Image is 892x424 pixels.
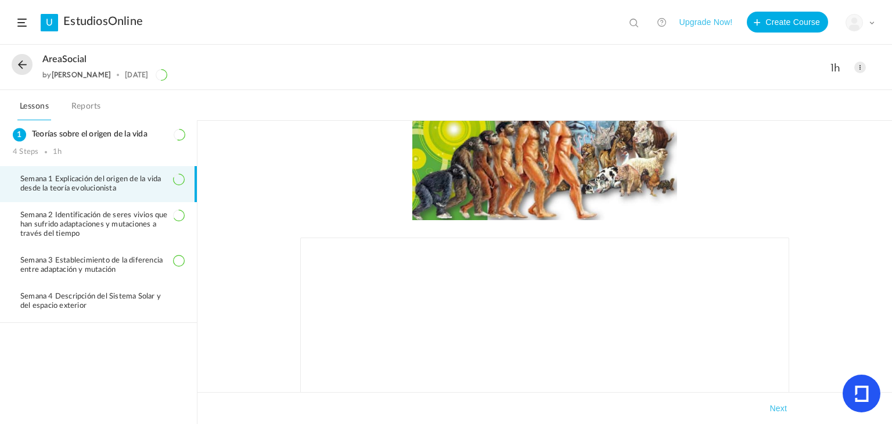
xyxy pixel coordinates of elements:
div: 1h [53,148,62,157]
div: 4 Steps [13,148,38,157]
button: Create Course [747,12,828,33]
a: Reports [69,99,103,121]
span: 1h [830,61,843,74]
img: user-image.png [846,15,862,31]
span: Semana 2 Identificación de seres vivios que han sufrido adaptaciones y mutaciones a través del ti... [20,211,184,239]
span: Semana 4 Descripción del Sistema Solar y del espacio exterior [20,292,184,311]
a: U [41,14,58,31]
a: Lessons [17,99,51,121]
span: Semana 3 Establecimiento de la diferencia entre adaptación y mutación [20,256,184,275]
div: by [42,71,111,79]
img: captura-de-pantalla-2025-08-05-214528.png [300,46,789,220]
button: Next [767,401,789,415]
span: AreaSocial [42,54,87,65]
div: [DATE] [125,71,148,79]
a: [PERSON_NAME] [52,70,111,79]
a: EstudiosOnline [63,15,143,28]
button: Upgrade Now! [679,12,732,33]
h3: Teorías sobre el origen de la vida [13,130,184,139]
span: Semana 1 Explicación del origen de la vida desde la teoría evolucionista [20,175,184,193]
